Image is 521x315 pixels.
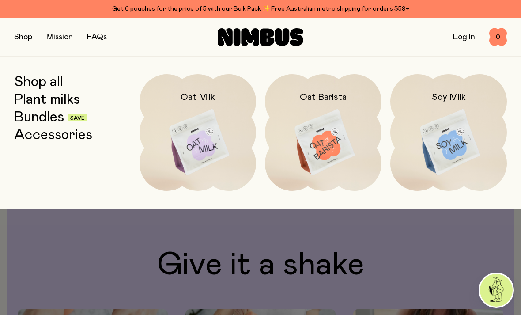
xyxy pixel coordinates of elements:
a: FAQs [87,33,107,41]
h2: Oat Milk [181,92,215,102]
h2: Soy Milk [432,92,466,102]
a: Accessories [14,127,92,143]
a: Plant milks [14,92,80,108]
a: Mission [46,33,73,41]
a: Soy Milk [390,74,507,191]
a: Oat Milk [140,74,256,191]
h2: Oat Barista [300,92,347,102]
a: Log In [453,33,475,41]
a: Bundles [14,110,64,125]
button: 0 [489,28,507,46]
div: Get 6 pouches for the price of 5 with our Bulk Pack ✨ Free Australian metro shipping for orders $59+ [14,4,507,14]
img: agent [480,274,513,307]
span: Save [70,115,85,121]
a: Shop all [14,74,63,90]
a: Oat Barista [265,74,381,191]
